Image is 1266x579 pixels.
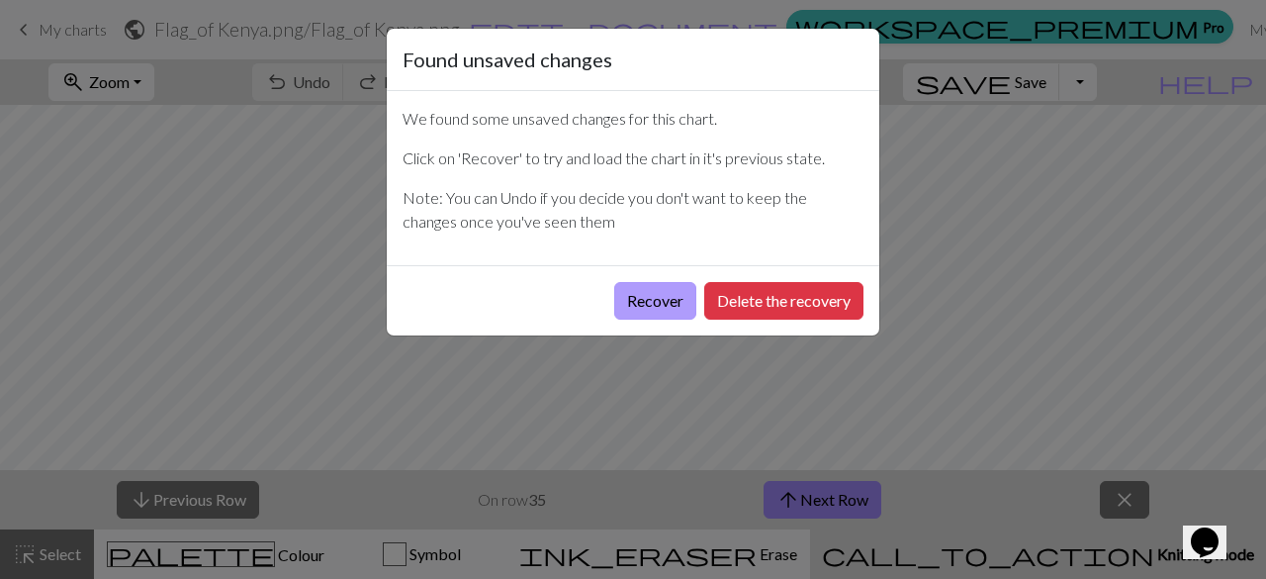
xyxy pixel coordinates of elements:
[403,146,863,170] p: Click on 'Recover' to try and load the chart in it's previous state.
[614,282,696,320] button: Recover
[403,107,863,131] p: We found some unsaved changes for this chart.
[1183,500,1246,559] iframe: chat widget
[403,186,863,234] p: Note: You can Undo if you decide you don't want to keep the changes once you've seen them
[704,282,863,320] button: Delete the recovery
[403,45,612,74] h5: Found unsaved changes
